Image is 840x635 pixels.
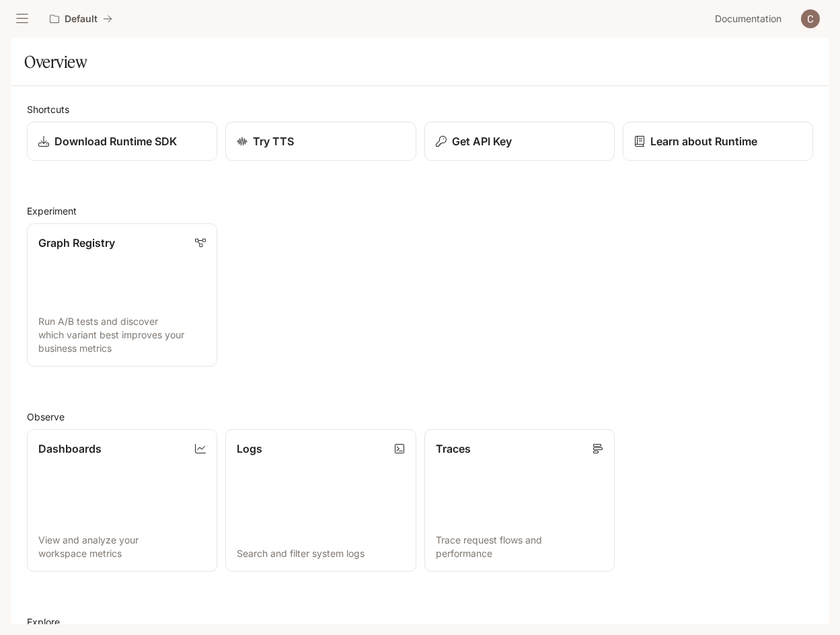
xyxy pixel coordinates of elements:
a: Try TTS [225,122,416,161]
p: Search and filter system logs [237,547,404,560]
a: Documentation [710,5,792,32]
p: Trace request flows and performance [436,533,603,560]
a: DashboardsView and analyze your workspace metrics [27,429,217,572]
h1: Overview [24,48,87,75]
p: Try TTS [253,133,294,149]
h2: Shortcuts [27,102,813,116]
p: Download Runtime SDK [54,133,177,149]
button: Get API Key [424,122,615,161]
a: Download Runtime SDK [27,122,217,161]
span: Documentation [715,11,781,28]
p: View and analyze your workspace metrics [38,533,206,560]
a: TracesTrace request flows and performance [424,429,615,572]
button: open drawer [10,7,34,31]
a: Learn about Runtime [623,122,813,161]
p: Graph Registry [38,235,115,251]
a: Graph RegistryRun A/B tests and discover which variant best improves your business metrics [27,223,217,366]
h2: Experiment [27,204,813,218]
p: Learn about Runtime [650,133,757,149]
button: All workspaces [44,5,118,32]
p: Default [65,13,98,25]
p: Run A/B tests and discover which variant best improves your business metrics [38,315,206,355]
p: Get API Key [452,133,512,149]
img: User avatar [801,9,820,28]
h2: Observe [27,410,813,424]
a: LogsSearch and filter system logs [225,429,416,572]
p: Logs [237,441,262,457]
p: Traces [436,441,471,457]
button: User avatar [797,5,824,32]
h2: Explore [27,615,813,629]
p: Dashboards [38,441,102,457]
